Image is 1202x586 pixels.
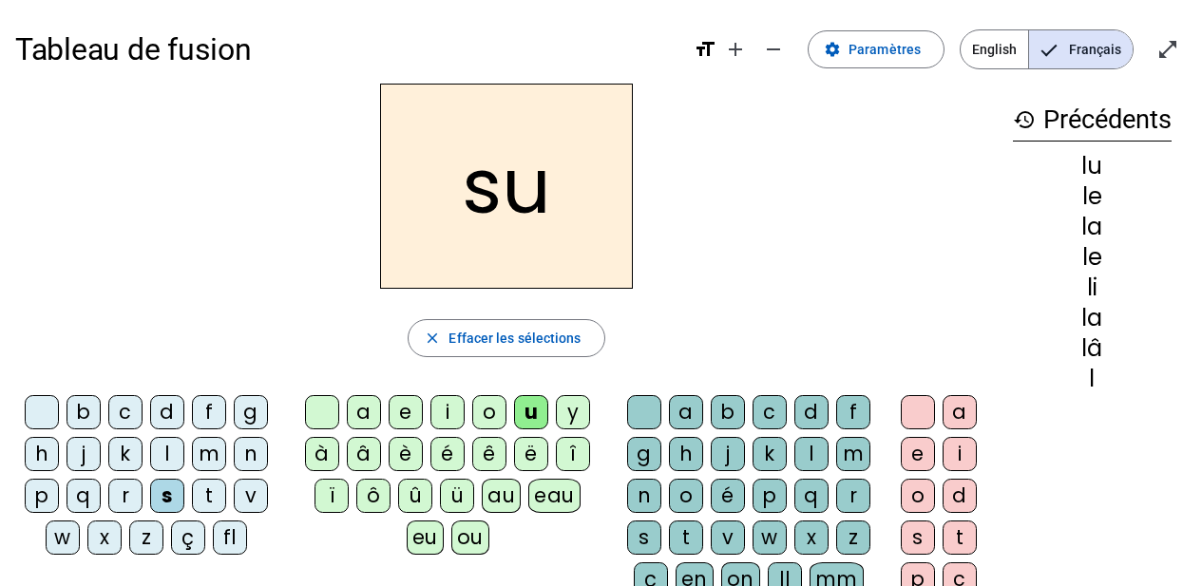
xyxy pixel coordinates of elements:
[150,437,184,471] div: l
[347,395,381,429] div: a
[305,437,339,471] div: à
[753,437,787,471] div: k
[556,437,590,471] div: î
[25,437,59,471] div: h
[824,41,841,58] mat-icon: settings
[1013,185,1172,208] div: le
[849,38,921,61] span: Paramètres
[669,479,703,513] div: o
[836,479,870,513] div: r
[754,30,792,68] button: Diminuer la taille de la police
[753,395,787,429] div: c
[943,520,977,555] div: t
[380,84,633,289] h2: su
[762,38,785,61] mat-icon: remove
[694,38,716,61] mat-icon: format_size
[669,437,703,471] div: h
[440,479,474,513] div: ü
[1029,30,1133,68] span: Français
[482,479,521,513] div: au
[192,395,226,429] div: f
[627,479,661,513] div: n
[794,520,829,555] div: x
[67,437,101,471] div: j
[1156,38,1179,61] mat-icon: open_in_full
[150,395,184,429] div: d
[234,395,268,429] div: g
[943,479,977,513] div: d
[794,437,829,471] div: l
[234,437,268,471] div: n
[472,395,506,429] div: o
[960,29,1134,69] mat-button-toggle-group: Language selection
[448,327,581,350] span: Effacer les sélections
[716,30,754,68] button: Augmenter la taille de la police
[961,30,1028,68] span: English
[711,437,745,471] div: j
[514,437,548,471] div: ë
[389,437,423,471] div: è
[528,479,581,513] div: eau
[150,479,184,513] div: s
[472,437,506,471] div: ê
[1013,216,1172,238] div: la
[836,437,870,471] div: m
[67,395,101,429] div: b
[1013,276,1172,299] div: li
[943,437,977,471] div: i
[234,479,268,513] div: v
[943,395,977,429] div: a
[711,520,745,555] div: v
[407,520,444,555] div: eu
[794,395,829,429] div: d
[808,30,944,68] button: Paramètres
[192,479,226,513] div: t
[1013,99,1172,142] h3: Précédents
[87,520,122,555] div: x
[753,479,787,513] div: p
[1013,246,1172,269] div: le
[627,520,661,555] div: s
[556,395,590,429] div: y
[171,520,205,555] div: ç
[514,395,548,429] div: u
[753,520,787,555] div: w
[451,520,489,555] div: ou
[627,437,661,471] div: g
[1013,108,1036,131] mat-icon: history
[129,520,163,555] div: z
[25,479,59,513] div: p
[424,330,441,347] mat-icon: close
[1013,307,1172,330] div: la
[430,395,465,429] div: i
[669,520,703,555] div: t
[108,479,143,513] div: r
[347,437,381,471] div: â
[901,437,935,471] div: e
[711,479,745,513] div: é
[836,395,870,429] div: f
[1149,30,1187,68] button: Entrer en plein écran
[213,520,247,555] div: fl
[430,437,465,471] div: é
[67,479,101,513] div: q
[1013,155,1172,178] div: lu
[901,479,935,513] div: o
[901,520,935,555] div: s
[15,19,678,80] h1: Tableau de fusion
[108,395,143,429] div: c
[356,479,391,513] div: ô
[192,437,226,471] div: m
[724,38,747,61] mat-icon: add
[669,395,703,429] div: a
[1013,368,1172,390] div: l
[711,395,745,429] div: b
[315,479,349,513] div: ï
[398,479,432,513] div: û
[108,437,143,471] div: k
[389,395,423,429] div: e
[836,520,870,555] div: z
[794,479,829,513] div: q
[408,319,604,357] button: Effacer les sélections
[1013,337,1172,360] div: lâ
